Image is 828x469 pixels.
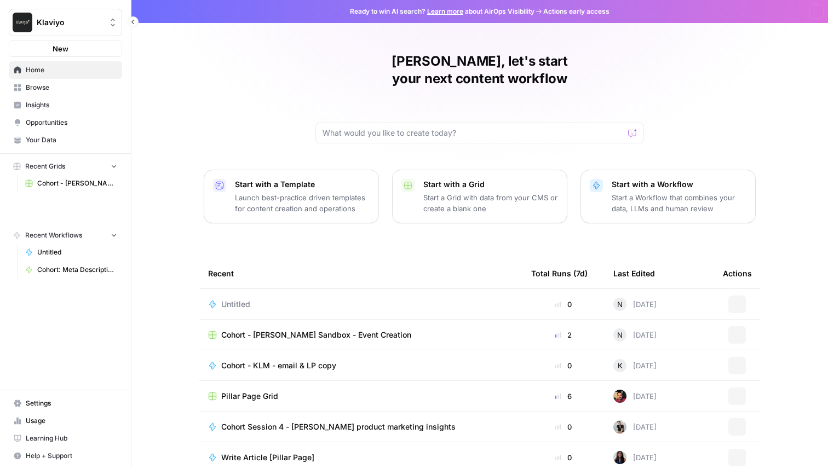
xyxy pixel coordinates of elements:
[531,421,596,432] div: 0
[9,40,122,57] button: New
[613,451,657,464] div: [DATE]
[26,135,117,145] span: Your Data
[26,100,117,110] span: Insights
[9,395,122,412] a: Settings
[26,83,117,92] span: Browse
[9,430,122,447] a: Learning Hub
[26,398,117,408] span: Settings
[9,227,122,244] button: Recent Workflows
[9,158,122,175] button: Recent Grids
[612,179,746,190] p: Start with a Workflow
[543,7,610,16] span: Actions early access
[618,360,623,371] span: K
[20,244,122,261] a: Untitled
[26,451,117,461] span: Help + Support
[613,298,657,311] div: [DATE]
[613,328,657,341] div: [DATE]
[392,170,567,223] button: Start with a GridStart a Grid with data from your CMS or create a blank one
[613,390,657,403] div: [DATE]
[235,192,370,214] p: Launch best-practice driven templates for content creation and operations
[221,360,336,371] span: Cohort - KLM - email & LP copy
[617,299,623,310] span: N
[221,299,250,310] span: Untitled
[350,7,534,16] span: Ready to win AI search? about AirOps Visibility
[613,420,626,433] img: qq1exqcea0wapzto7wd7elbwtl3p
[427,7,463,15] a: Learn more
[20,175,122,192] a: Cohort - [PERSON_NAME] Sandbox - Event Creation
[208,329,514,340] a: Cohort - [PERSON_NAME] Sandbox - Event Creation
[531,360,596,371] div: 0
[531,299,596,310] div: 0
[531,391,596,402] div: 6
[9,96,122,114] a: Insights
[723,258,752,288] div: Actions
[235,179,370,190] p: Start with a Template
[221,391,278,402] span: Pillar Page Grid
[208,360,514,371] a: Cohort - KLM - email & LP copy
[37,247,117,257] span: Untitled
[9,131,122,149] a: Your Data
[9,61,122,79] a: Home
[9,412,122,430] a: Usage
[531,258,588,288] div: Total Runs (7d)
[613,451,626,464] img: rox323kbkgutb4wcij4krxobkpon
[613,258,655,288] div: Last Edited
[20,261,122,279] a: Cohort: Meta Description Test
[9,9,122,36] button: Workspace: Klaviyo
[617,329,623,340] span: N
[26,433,117,443] span: Learning Hub
[531,329,596,340] div: 2
[613,390,626,403] img: uuwcbni89hkn3n0owe600bhe8ip9
[221,329,411,340] span: Cohort - [PERSON_NAME] Sandbox - Event Creation
[208,391,514,402] a: Pillar Page Grid
[221,452,314,463] span: Write Article [Pillar Page]
[208,421,514,432] a: Cohort Session 4 - [PERSON_NAME] product marketing insights
[423,192,558,214] p: Start a Grid with data from your CMS or create a blank one
[208,258,514,288] div: Recent
[612,192,746,214] p: Start a Workflow that combines your data, LLMs and human review
[9,114,122,131] a: Opportunities
[53,43,68,54] span: New
[37,178,117,188] span: Cohort - [PERSON_NAME] Sandbox - Event Creation
[613,420,657,433] div: [DATE]
[9,79,122,96] a: Browse
[423,179,558,190] p: Start with a Grid
[26,416,117,426] span: Usage
[37,17,103,28] span: Klaviyo
[531,452,596,463] div: 0
[580,170,756,223] button: Start with a WorkflowStart a Workflow that combines your data, LLMs and human review
[208,299,514,310] a: Untitled
[221,421,456,432] span: Cohort Session 4 - [PERSON_NAME] product marketing insights
[204,170,379,223] button: Start with a TemplateLaunch best-practice driven templates for content creation and operations
[9,447,122,465] button: Help + Support
[26,65,117,75] span: Home
[25,230,82,240] span: Recent Workflows
[25,161,65,171] span: Recent Grids
[613,359,657,372] div: [DATE]
[323,128,624,138] input: What would you like to create today?
[13,13,32,32] img: Klaviyo Logo
[26,118,117,128] span: Opportunities
[208,452,514,463] a: Write Article [Pillar Page]
[315,53,644,88] h1: [PERSON_NAME], let's start your next content workflow
[37,265,117,275] span: Cohort: Meta Description Test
